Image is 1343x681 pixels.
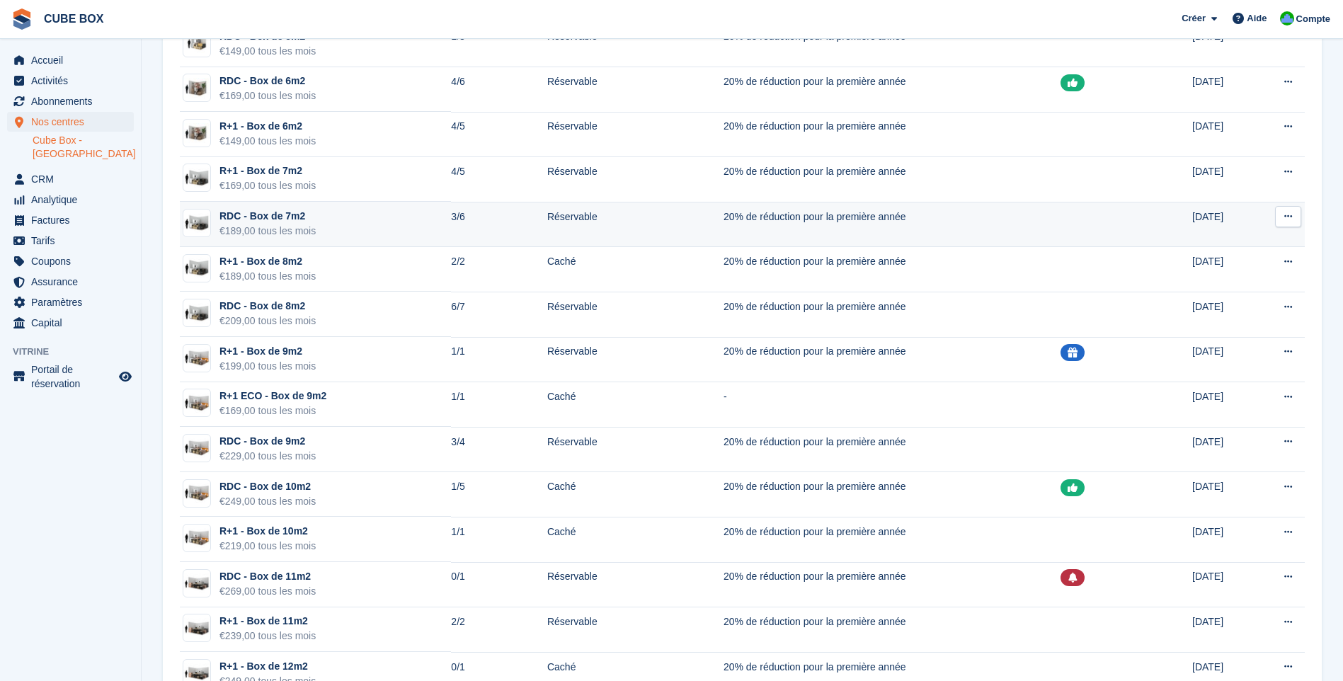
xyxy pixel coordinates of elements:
td: 20% de réduction pour la première année [724,22,1061,67]
td: 6/7 [451,292,547,337]
div: €189,00 tous les mois [219,269,316,284]
td: 2/2 [451,247,547,292]
div: €189,00 tous les mois [219,224,316,239]
div: €199,00 tous les mois [219,359,316,374]
a: menu [7,190,134,210]
img: Cube Box [1280,11,1294,25]
td: 1/1 [451,382,547,428]
td: [DATE] [1192,247,1250,292]
span: Vitrine [13,345,141,359]
a: Boutique d'aperçu [117,368,134,385]
td: Réservable [547,67,724,113]
a: menu [7,251,134,271]
td: [DATE] [1192,562,1250,607]
div: RDC - Box de 10m2 [219,479,316,494]
img: stora-icon-8386f47178a22dfd0bd8f6a31ec36ba5ce8667c1dd55bd0f319d3a0aa187defe.svg [11,8,33,30]
div: RDC - Box de 8m2 [219,299,316,314]
td: [DATE] [1192,382,1250,428]
td: 20% de réduction pour la première année [724,157,1061,202]
td: 4/6 [451,67,547,113]
div: €249,00 tous les mois [219,494,316,509]
td: 2/2 [451,607,547,653]
div: €269,00 tous les mois [219,584,316,599]
img: 100-sqft-unit%20(1).jpg [183,438,210,459]
a: menu [7,91,134,111]
div: R+1 - Box de 7m2 [219,164,316,178]
td: 20% de réduction pour la première année [724,607,1061,653]
td: 1/5 [451,472,547,517]
td: [DATE] [1192,472,1250,517]
td: [DATE] [1192,157,1250,202]
div: €169,00 tous les mois [219,88,316,103]
span: Portail de réservation [31,362,116,391]
td: 1/3 [451,22,547,67]
div: R+1 - Box de 8m2 [219,254,316,269]
a: menu [7,71,134,91]
img: 64-sqft-unit.jpg [183,78,210,98]
a: CUBE BOX [38,7,109,30]
div: R+1 - Box de 10m2 [219,524,316,539]
span: Factures [31,210,116,230]
span: Analytique [31,190,116,210]
td: Réservable [547,202,724,247]
a: menu [7,362,134,391]
td: Caché [547,247,724,292]
img: 125-sqft-unit.jpg [183,618,210,639]
div: RDC - Box de 9m2 [219,434,316,449]
img: 100-sqft-unit.jpg [183,528,210,549]
td: [DATE] [1192,112,1250,157]
span: Nos centres [31,112,116,132]
a: menu [7,231,134,251]
span: Accueil [31,50,116,70]
span: Tarifs [31,231,116,251]
div: R+1 - Box de 11m2 [219,614,316,629]
td: 4/5 [451,157,547,202]
div: €209,00 tous les mois [219,314,316,328]
td: 1/1 [451,337,547,382]
a: menu [7,50,134,70]
td: 20% de réduction pour la première année [724,562,1061,607]
div: R+1 ECO - Box de 9m2 [219,389,326,404]
a: menu [7,292,134,312]
a: menu [7,210,134,230]
img: 100-sqft-unit.jpg [183,393,210,413]
td: 20% de réduction pour la première année [724,517,1061,562]
td: 20% de réduction pour la première année [724,202,1061,247]
td: 4/5 [451,112,547,157]
td: [DATE] [1192,517,1250,562]
span: Coupons [31,251,116,271]
td: [DATE] [1192,67,1250,113]
td: 3/4 [451,427,547,472]
img: 125-sqft-unit.jpg [183,573,210,594]
td: [DATE] [1192,607,1250,653]
td: Réservable [547,562,724,607]
td: [DATE] [1192,427,1250,472]
td: Réservable [547,22,724,67]
span: Assurance [31,272,116,292]
td: [DATE] [1192,22,1250,67]
div: RDC - Box de 11m2 [219,569,316,584]
td: 1/1 [451,517,547,562]
img: 64-sqft-unit.jpg [183,123,210,144]
td: 3/6 [451,202,547,247]
td: [DATE] [1192,292,1250,337]
div: RDC - Box de 7m2 [219,209,316,224]
td: Caché [547,472,724,517]
a: Cube Box - [GEOGRAPHIC_DATA] [33,134,134,161]
td: [DATE] [1192,202,1250,247]
td: 20% de réduction pour la première année [724,247,1061,292]
div: €169,00 tous les mois [219,404,326,418]
a: menu [7,313,134,333]
img: 75-sqft-unit.jpg [183,213,210,234]
img: 100-sqft-unit.jpg [183,483,210,503]
a: menu [7,112,134,132]
img: 75-sqft-unit.jpg [183,258,210,278]
td: Réservable [547,292,724,337]
td: Caché [547,517,724,562]
a: menu [7,272,134,292]
div: RDC - Box de 6m2 [219,74,316,88]
img: 75-sqft-unit.jpg [183,168,210,188]
div: R+1 - Box de 6m2 [219,119,316,134]
span: Compte [1296,12,1330,26]
div: R+1 - Box de 9m2 [219,344,316,359]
